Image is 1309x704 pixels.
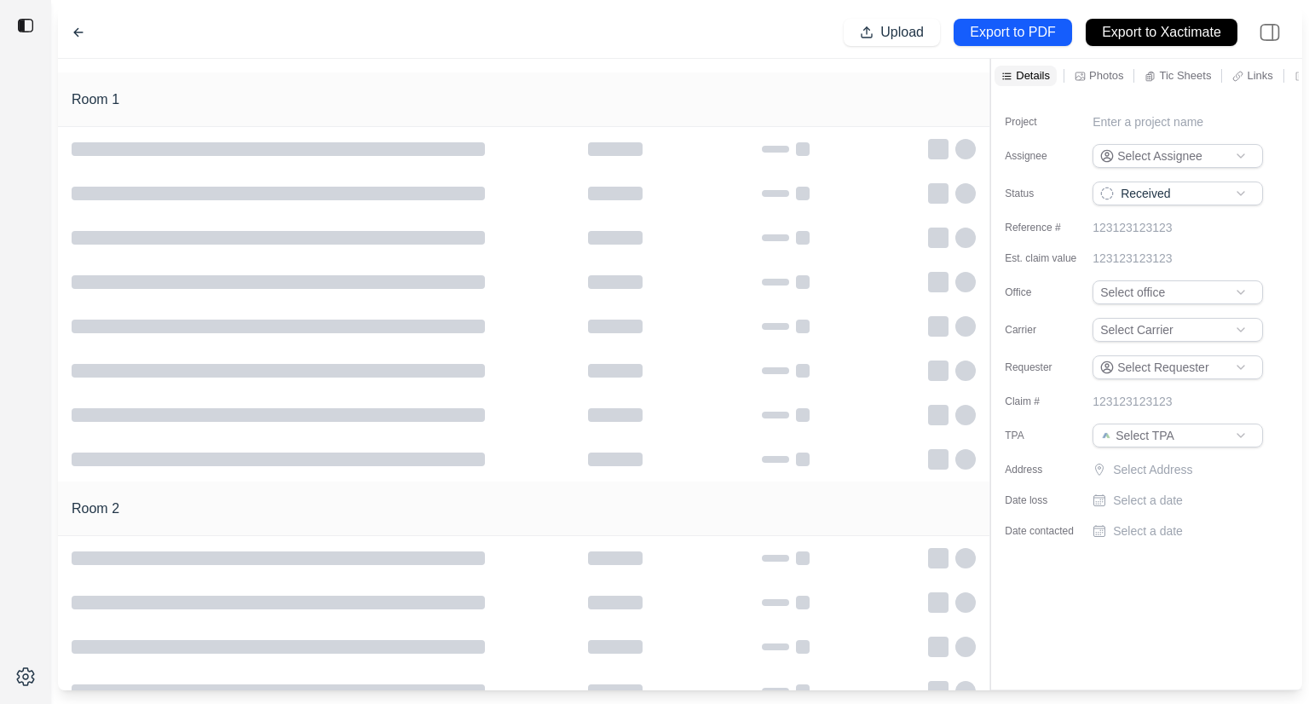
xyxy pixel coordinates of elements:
img: toggle sidebar [17,17,34,34]
label: Requester [1005,361,1090,374]
p: 123123123123 [1093,219,1172,236]
p: Upload [880,23,924,43]
p: Select Address [1113,461,1266,478]
p: Links [1247,68,1272,83]
label: Est. claim value [1005,251,1090,265]
p: Select a date [1113,522,1183,540]
button: Upload [844,19,940,46]
p: Export to Xactimate [1102,23,1221,43]
p: Details [1016,68,1050,83]
p: 123123123123 [1093,393,1172,410]
label: TPA [1005,429,1090,442]
label: Status [1005,187,1090,200]
label: Reference # [1005,221,1090,234]
img: right-panel.svg [1251,14,1289,51]
button: Export to Xactimate [1086,19,1237,46]
label: Date contacted [1005,524,1090,538]
label: Address [1005,463,1090,476]
p: Export to PDF [970,23,1055,43]
h1: Room 2 [72,499,119,519]
label: Carrier [1005,323,1090,337]
label: Date loss [1005,493,1090,507]
label: Assignee [1005,149,1090,163]
label: Project [1005,115,1090,129]
h1: Room 1 [72,89,119,110]
p: Select a date [1113,492,1183,509]
p: Photos [1089,68,1123,83]
p: Enter a project name [1093,113,1203,130]
label: Office [1005,286,1090,299]
label: Claim # [1005,395,1090,408]
button: Export to PDF [954,19,1072,46]
p: Tic Sheets [1159,68,1211,83]
p: 123123123123 [1093,250,1172,267]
